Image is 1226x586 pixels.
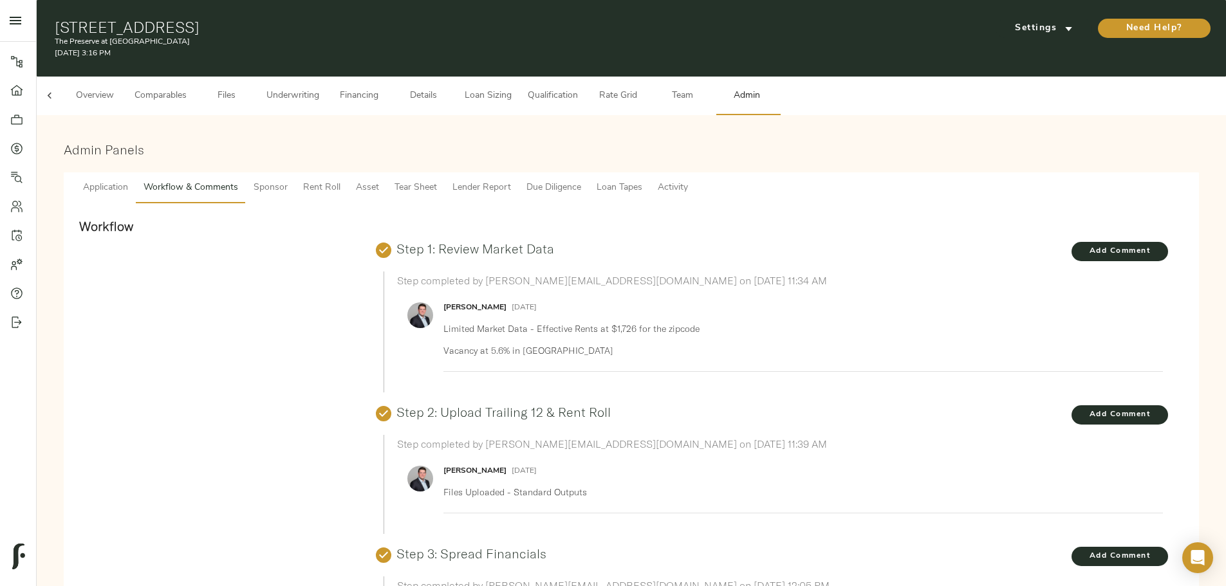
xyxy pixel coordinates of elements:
span: Asset [356,180,379,196]
button: Add Comment [1072,405,1168,425]
a: Step 3: Spread Financials [396,545,546,562]
span: Workflow & Comments [144,180,238,196]
span: Tear Sheet [395,180,437,196]
span: Loan Sizing [463,88,512,104]
span: Details [399,88,448,104]
span: Settings [1008,21,1079,37]
p: Files Uploaded - Standard Outputs [443,486,1153,499]
img: ACg8ocIz5g9J6yCiuTqIbLSOf7QS26iXPmlYHhlR4Dia-I2p_gZrFA=s96-c [407,302,433,328]
span: Qualification [528,88,578,104]
span: Team [658,88,707,104]
strong: Workflow [79,218,133,234]
span: Lender Report [452,180,511,196]
span: [DATE] [512,304,537,311]
span: Sponsor [254,180,288,196]
span: Comparables [135,88,187,104]
h1: [STREET_ADDRESS] [55,18,824,36]
img: logo [12,544,25,569]
h6: Step completed by [PERSON_NAME][EMAIL_ADDRESS][DOMAIN_NAME] on [DATE] 11:34 AM [397,271,1163,289]
strong: [PERSON_NAME] [443,304,506,311]
span: Financing [335,88,384,104]
span: Underwriting [266,88,319,104]
span: Overview [70,88,119,104]
a: Step 2: Upload Trailing 12 & Rent Roll [396,404,611,420]
button: Add Comment [1072,547,1168,566]
span: Files [202,88,251,104]
h6: Step completed by [PERSON_NAME][EMAIL_ADDRESS][DOMAIN_NAME] on [DATE] 11:39 AM [397,435,1163,453]
span: Add Comment [1072,244,1168,258]
strong: [PERSON_NAME] [443,467,506,475]
div: Open Intercom Messenger [1182,542,1213,573]
span: Rent Roll [303,180,340,196]
button: Need Help? [1098,19,1211,38]
span: Need Help? [1111,21,1198,37]
span: Due Diligence [526,180,581,196]
span: Add Comment [1072,549,1168,563]
p: [DATE] 3:16 PM [55,48,824,59]
span: [DATE] [512,467,537,475]
span: Add Comment [1072,408,1168,421]
p: The Preserve at [GEOGRAPHIC_DATA] [55,36,824,48]
span: Activity [658,180,688,196]
span: Admin [722,88,771,104]
p: Limited Market Data - Effective Rents at $1,726 for the zipcode [443,322,1153,335]
button: Settings [996,19,1092,38]
h3: Admin Panels [64,142,1199,157]
span: Rate Grid [593,88,642,104]
button: Add Comment [1072,242,1168,261]
img: ACg8ocIz5g9J6yCiuTqIbLSOf7QS26iXPmlYHhlR4Dia-I2p_gZrFA=s96-c [407,466,433,491]
span: Application [83,180,128,196]
span: Loan Tapes [597,180,642,196]
p: Vacancy at 5.6% in [GEOGRAPHIC_DATA] [443,344,1153,357]
a: Step 1: Review Market Data [396,241,554,257]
